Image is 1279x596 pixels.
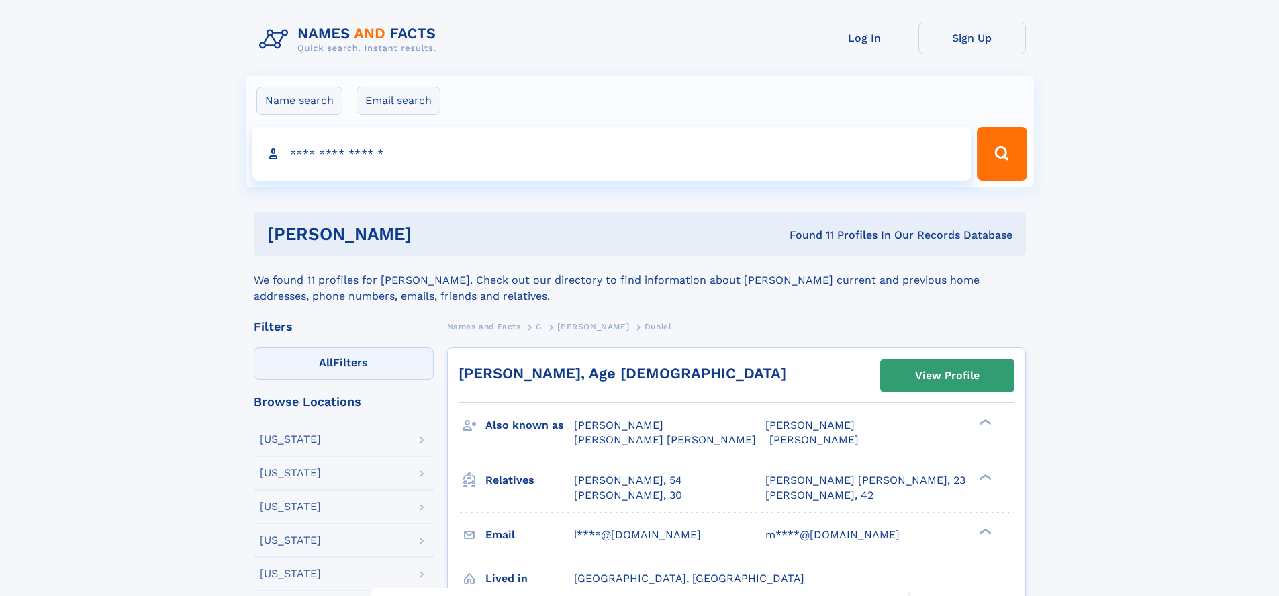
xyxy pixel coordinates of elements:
[260,568,321,579] div: [US_STATE]
[765,419,855,431] span: [PERSON_NAME]
[765,473,965,488] a: [PERSON_NAME] [PERSON_NAME], 23
[254,321,434,333] div: Filters
[976,527,992,536] div: ❯
[976,418,992,427] div: ❯
[765,488,873,503] a: [PERSON_NAME], 42
[769,433,859,446] span: [PERSON_NAME]
[357,87,440,115] label: Email search
[574,473,682,488] a: [PERSON_NAME], 54
[260,535,321,546] div: [US_STATE]
[977,127,1027,181] button: Search Button
[600,228,1012,243] div: Found 11 Profiles In Our Records Database
[915,360,980,391] div: View Profile
[459,365,786,382] a: [PERSON_NAME], Age [DEMOGRAPHIC_DATA]
[557,318,629,335] a: [PERSON_NAME]
[254,396,434,408] div: Browse Locations
[252,127,972,181] input: search input
[485,469,574,492] h3: Relatives
[574,433,756,446] span: [PERSON_NAME] [PERSON_NAME]
[557,322,629,331] span: [PERSON_NAME]
[254,22,447,58] img: Logo Names and Facts
[536,322,542,331] span: G
[485,567,574,590] h3: Lived in
[319,356,333,369] span: All
[447,318,521,335] a: Names and Facts
[267,226,601,243] h1: [PERSON_NAME]
[574,572,804,585] span: [GEOGRAPHIC_DATA], [GEOGRAPHIC_DATA]
[485,414,574,437] h3: Also known as
[881,359,1014,392] a: View Profile
[811,22,918,54] a: Log In
[485,523,574,546] h3: Email
[260,434,321,445] div: [US_STATE]
[976,472,992,481] div: ❯
[260,468,321,478] div: [US_STATE]
[254,256,1026,304] div: We found 11 profiles for [PERSON_NAME]. Check out our directory to find information about [PERSON...
[918,22,1026,54] a: Sign Up
[256,87,342,115] label: Name search
[254,347,434,380] label: Filters
[536,318,542,335] a: G
[645,322,672,331] span: Duniel
[574,488,682,503] a: [PERSON_NAME], 30
[260,501,321,512] div: [US_STATE]
[574,419,663,431] span: [PERSON_NAME]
